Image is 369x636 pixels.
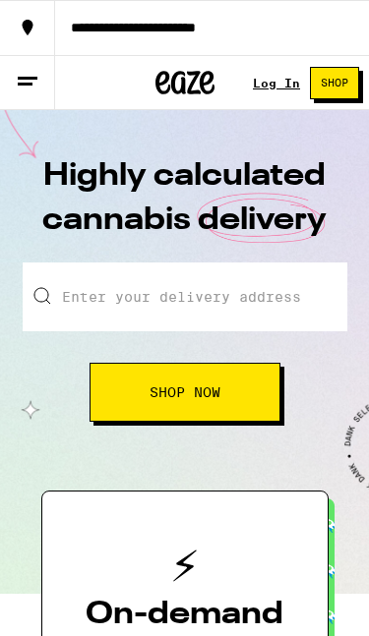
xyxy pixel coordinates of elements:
[150,385,220,399] span: Shop Now
[37,154,333,262] h1: Highly calculated cannabis delivery
[90,363,280,422] button: Shop Now
[321,78,348,88] span: Shop
[300,67,369,99] a: Shop
[310,67,359,99] button: Shop
[23,262,347,331] input: Enter your delivery address
[253,77,300,89] a: Log In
